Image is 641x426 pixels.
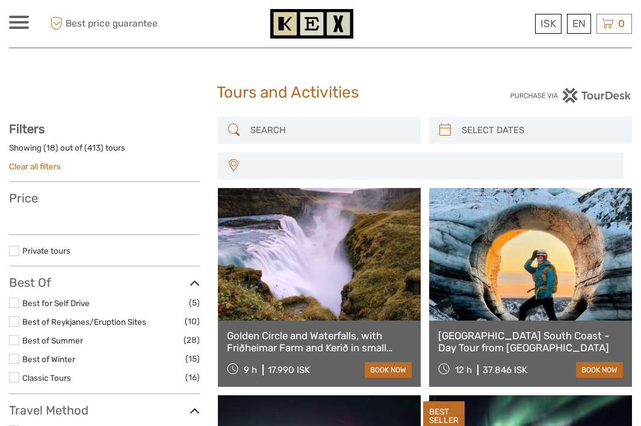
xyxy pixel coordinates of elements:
[483,365,527,375] div: 37.846 ISK
[9,161,61,171] a: Clear all filters
[22,317,146,327] a: Best of Reykjanes/Eruption Sites
[185,371,200,384] span: (16)
[22,298,90,308] a: Best for Self Drive
[46,142,55,154] label: 18
[567,14,591,34] div: EN
[268,365,310,375] div: 17.990 ISK
[184,333,200,347] span: (28)
[227,330,412,354] a: Golden Circle and Waterfalls, with Friðheimar Farm and Kerið in small group
[616,17,627,30] span: 0
[9,142,200,161] div: Showing ( ) out of ( ) tours
[217,83,424,102] h1: Tours and Activities
[365,362,412,378] a: book now
[9,275,200,290] h3: Best Of
[9,191,200,205] h3: Price
[22,336,83,345] a: Best of Summer
[9,403,200,418] h3: Travel Method
[270,9,353,39] img: 1261-44dab5bb-39f8-40da-b0c2-4d9fce00897c_logo_small.jpg
[246,120,415,141] input: SEARCH
[438,330,623,354] a: [GEOGRAPHIC_DATA] South Coast - Day Tour from [GEOGRAPHIC_DATA]
[22,373,71,383] a: Classic Tours
[455,365,472,375] span: 12 h
[189,296,200,310] span: (5)
[185,352,200,366] span: (15)
[540,17,556,30] span: ISK
[22,246,70,255] a: Private tours
[87,142,101,154] label: 413
[576,362,623,378] a: book now
[510,88,632,103] img: PurchaseViaTourDesk.png
[9,122,45,136] strong: Filters
[185,315,200,328] span: (10)
[22,354,75,364] a: Best of Winter
[47,14,165,34] span: Best price guarantee
[244,365,257,375] span: 9 h
[457,120,626,141] input: SELECT DATES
